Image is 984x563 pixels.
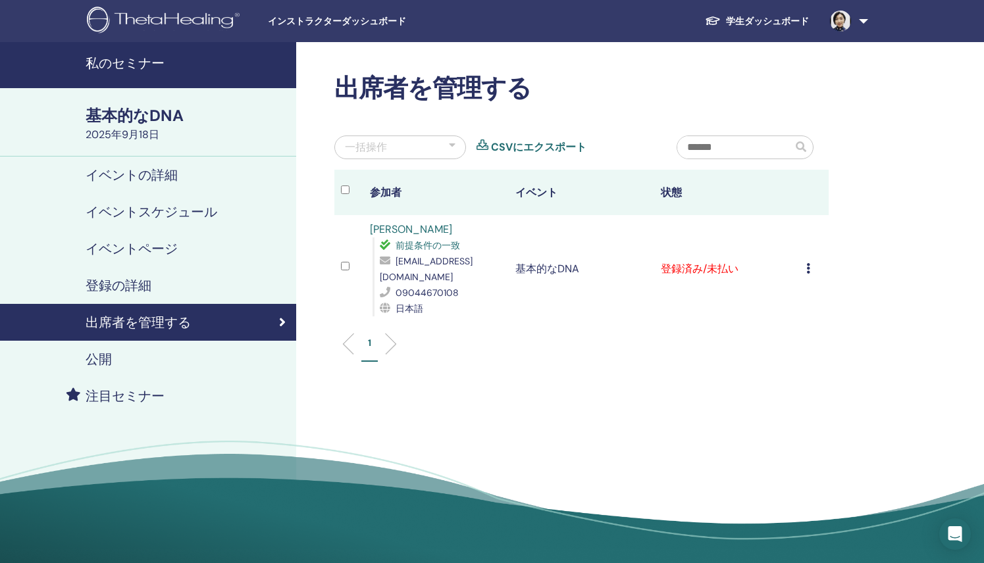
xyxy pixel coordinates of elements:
font: 注目セミナー [86,387,165,404]
font: 登録の詳細 [86,277,151,294]
font: イベント [515,185,557,199]
font: 基本的なDNA [86,105,184,126]
font: 2025年9月18日 [86,128,159,141]
font: 1 [368,337,371,349]
font: 参加者 [370,185,401,199]
font: 出席者を管理する [334,72,531,105]
div: インターコムメッセンジャーを開く [939,518,971,550]
font: イベントの詳細 [86,166,178,184]
font: イベントスケジュール [86,203,217,220]
font: 私のセミナー [86,55,165,72]
font: [EMAIL_ADDRESS][DOMAIN_NAME] [380,255,473,283]
font: 基本的なDNA [515,262,579,276]
a: CSVにエクスポート [491,139,586,155]
font: 一括操作 [345,140,387,154]
a: 基本的なDNA2025年9月18日 [78,105,296,143]
font: イベントページ [86,240,178,257]
font: CSVにエクスポート [491,140,586,154]
font: インストラクターダッシュボード [268,16,406,26]
font: 学生ダッシュボード [726,15,809,27]
img: logo.png [87,7,244,36]
img: graduation-cap-white.svg [705,15,721,26]
font: 出席者を管理する [86,314,191,331]
a: 学生ダッシュボード [694,9,819,34]
font: 日本語 [396,303,423,314]
font: 09044670108 [396,287,459,299]
font: 状態 [661,185,682,199]
font: 公開 [86,351,112,368]
img: default.jpg [830,11,851,32]
a: [PERSON_NAME] [370,222,452,236]
font: 前提条件の一致 [396,239,460,251]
